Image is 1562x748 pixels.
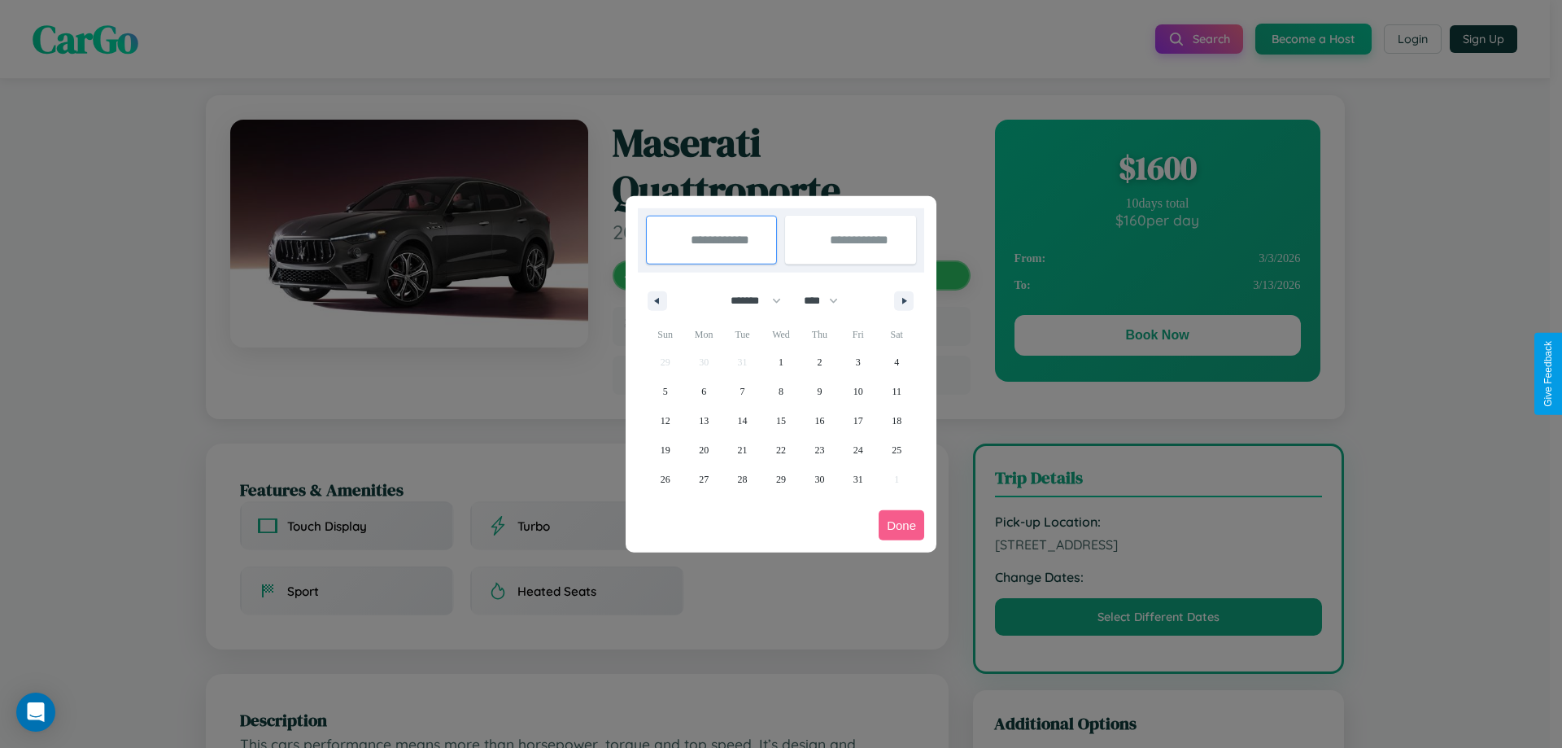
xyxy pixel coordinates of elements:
span: 20 [699,435,709,465]
span: Mon [684,322,722,348]
button: 1 [761,348,800,377]
span: Wed [761,322,800,348]
span: 15 [776,406,786,435]
span: 29 [776,465,786,494]
button: 29 [761,465,800,494]
button: 31 [839,465,877,494]
span: 6 [701,377,706,406]
button: 8 [761,377,800,406]
button: 19 [646,435,684,465]
button: 16 [801,406,839,435]
span: 24 [853,435,863,465]
button: 14 [723,406,761,435]
span: 30 [814,465,824,494]
span: 27 [699,465,709,494]
button: 26 [646,465,684,494]
button: Done [879,510,924,540]
span: 4 [894,348,899,377]
button: 9 [801,377,839,406]
span: 11 [892,377,901,406]
button: 17 [839,406,877,435]
span: 3 [856,348,861,377]
button: 10 [839,377,877,406]
span: 2 [817,348,822,377]
button: 22 [761,435,800,465]
span: 13 [699,406,709,435]
button: 7 [723,377,761,406]
button: 6 [684,377,722,406]
button: 11 [878,377,916,406]
span: 22 [776,435,786,465]
span: 5 [663,377,668,406]
span: Fri [839,322,877,348]
span: 16 [814,406,824,435]
button: 3 [839,348,877,377]
button: 4 [878,348,916,377]
span: 1 [779,348,783,377]
button: 24 [839,435,877,465]
span: 18 [892,406,901,435]
span: 23 [814,435,824,465]
button: 18 [878,406,916,435]
span: Sun [646,322,684,348]
button: 21 [723,435,761,465]
span: 25 [892,435,901,465]
span: 26 [661,465,670,494]
span: 9 [817,377,822,406]
button: 23 [801,435,839,465]
span: Thu [801,322,839,348]
span: 8 [779,377,783,406]
span: 17 [853,406,863,435]
button: 13 [684,406,722,435]
div: Open Intercom Messenger [16,693,55,732]
button: 27 [684,465,722,494]
span: 14 [738,406,748,435]
button: 5 [646,377,684,406]
button: 20 [684,435,722,465]
span: 28 [738,465,748,494]
span: 19 [661,435,670,465]
span: 31 [853,465,863,494]
div: Give Feedback [1542,341,1554,407]
button: 15 [761,406,800,435]
span: 7 [740,377,745,406]
button: 28 [723,465,761,494]
span: Tue [723,322,761,348]
span: 12 [661,406,670,435]
button: 12 [646,406,684,435]
span: 21 [738,435,748,465]
span: 10 [853,377,863,406]
button: 30 [801,465,839,494]
button: 2 [801,348,839,377]
button: 25 [878,435,916,465]
span: Sat [878,322,916,348]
